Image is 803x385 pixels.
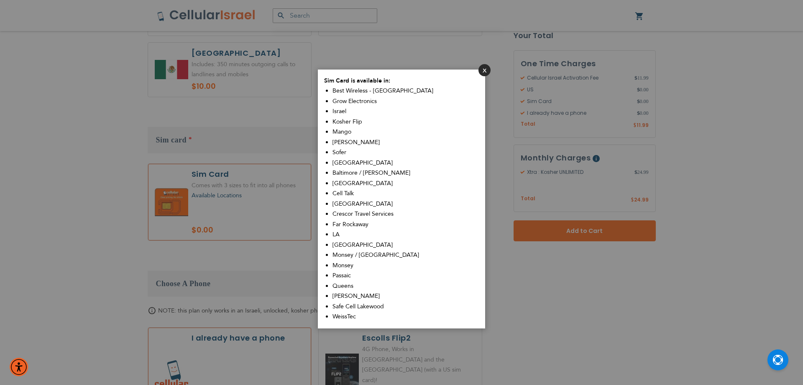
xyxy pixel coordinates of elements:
div: Accessibility Menu [10,358,28,376]
span: Passaic [332,271,351,279]
span: WeissTec [332,313,356,320]
span: Far Rockaway [332,220,368,228]
span: Israel [332,107,346,115]
span: Kosher Flip [332,118,362,126]
span: [GEOGRAPHIC_DATA] [332,200,393,208]
span: [GEOGRAPHIC_DATA] [332,159,393,167]
span: LA [332,230,340,238]
span: Sofer [332,148,346,156]
span: Sim Card is available in: [324,77,390,85]
span: Mango [332,128,351,136]
span: Safe Cell Lakewood [332,302,384,310]
span: Monsey [332,261,353,269]
span: Baltimore / [PERSON_NAME] [332,169,410,177]
span: Cell Talk [332,189,354,197]
span: [PERSON_NAME] [332,138,380,146]
span: Grow Electronics [332,97,377,105]
span: Best Wireless - [GEOGRAPHIC_DATA] [332,87,433,95]
span: Queens [332,282,353,290]
span: Crescor Travel Services [332,210,394,218]
span: [GEOGRAPHIC_DATA] [332,179,393,187]
span: [GEOGRAPHIC_DATA] [332,241,393,249]
span: Monsey / [GEOGRAPHIC_DATA] [332,251,419,259]
span: [PERSON_NAME] [332,292,380,300]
